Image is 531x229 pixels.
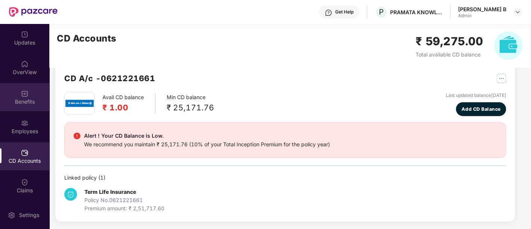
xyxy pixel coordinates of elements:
[458,13,506,19] div: Admin
[57,31,117,46] h2: CD Accounts
[64,188,77,201] img: svg+xml;base64,PHN2ZyB4bWxucz0iaHR0cDovL3d3dy53My5vcmcvMjAwMC9zdmciIHdpZHRoPSIzNCIgaGVpZ2h0PSIzNC...
[21,178,28,186] img: svg+xml;base64,PHN2ZyBpZD0iQ2xhaW0iIHhtbG5zPSJodHRwOi8vd3d3LnczLm9yZy8yMDAwL3N2ZyIgd2lkdGg9IjIwIi...
[102,93,155,114] div: Avail CD balance
[9,7,58,17] img: New Pazcare Logo
[21,31,28,38] img: svg+xml;base64,PHN2ZyBpZD0iVXBkYXRlZCIgeG1sbnM9Imh0dHA6Ly93d3cudzMub3JnLzIwMDAvc3ZnIiB3aWR0aD0iMj...
[458,6,506,13] div: [PERSON_NAME] B
[84,189,136,195] b: Term Life Insurance
[84,140,330,149] div: We recommend you maintain ₹ 25,171.76 (10% of your Total Inception Premium for the policy year)
[21,119,28,127] img: svg+xml;base64,PHN2ZyBpZD0iRW1wbG95ZWVzIiB4bWxucz0iaHR0cDovL3d3dy53My5vcmcvMjAwMC9zdmciIHdpZHRoPS...
[515,9,521,15] img: svg+xml;base64,PHN2ZyBpZD0iRHJvcGRvd24tMzJ4MzIiIHhtbG5zPSJodHRwOi8vd3d3LnczLm9yZy8yMDAwL3N2ZyIgd2...
[84,204,164,213] div: Premium amount: ₹ 2,51,717.60
[17,211,41,219] div: Settings
[494,31,522,60] img: svg+xml;base64,PHN2ZyB4bWxucz0iaHR0cDovL3d3dy53My5vcmcvMjAwMC9zdmciIHhtbG5zOnhsaW5rPSJodHRwOi8vd3...
[390,9,442,16] div: PRAMATA KNOWLEDGE SOLUTIONS PRIVATE LIMITED
[21,60,28,68] img: svg+xml;base64,PHN2ZyBpZD0iSG9tZSIgeG1sbnM9Imh0dHA6Ly93d3cudzMub3JnLzIwMDAvc3ZnIiB3aWR0aD0iMjAiIG...
[167,93,214,114] div: Min CD balance
[21,149,28,156] img: svg+xml;base64,PHN2ZyBpZD0iQ0RfQWNjb3VudHMiIGRhdGEtbmFtZT0iQ0QgQWNjb3VudHMiIHhtbG5zPSJodHRwOi8vd3...
[84,131,330,140] div: Alert ! Your CD Balance is Low.
[445,92,506,99] div: Last updated balance [DATE]
[84,196,164,204] div: Policy No. 0621221661
[21,90,28,97] img: svg+xml;base64,PHN2ZyBpZD0iQmVuZWZpdHMiIHhtbG5zPSJodHRwOi8vd3d3LnczLm9yZy8yMDAwL3N2ZyIgd2lkdGg9Ij...
[8,211,15,219] img: svg+xml;base64,PHN2ZyBpZD0iU2V0dGluZy0yMHgyMCIgeG1sbnM9Imh0dHA6Ly93d3cudzMub3JnLzIwMDAvc3ZnIiB3aW...
[335,9,354,15] div: Get Help
[379,7,384,16] span: P
[461,106,501,113] span: Add CD Balance
[497,74,506,83] img: svg+xml;base64,PHN2ZyB4bWxucz0iaHR0cDovL3d3dy53My5vcmcvMjAwMC9zdmciIHdpZHRoPSIyNSIgaGVpZ2h0PSIyNS...
[167,101,214,114] div: ₹ 25,171.76
[64,72,155,85] h2: CD A/c - 0621221661
[65,94,94,112] img: bajaj.png
[64,174,506,182] div: Linked policy ( 1 )
[416,51,481,58] span: Total available CD balance
[456,102,506,116] button: Add CD Balance
[325,9,332,16] img: svg+xml;base64,PHN2ZyBpZD0iSGVscC0zMngzMiIgeG1sbnM9Imh0dHA6Ly93d3cudzMub3JnLzIwMDAvc3ZnIiB3aWR0aD...
[416,33,483,50] h2: ₹ 59,275.00
[102,101,144,114] h2: ₹ 1.00
[74,132,80,139] img: svg+xml;base64,PHN2ZyBpZD0iRGFuZ2VyX2FsZXJ0IiBkYXRhLW5hbWU9IkRhbmdlciBhbGVydCIgeG1sbnM9Imh0dHA6Ly...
